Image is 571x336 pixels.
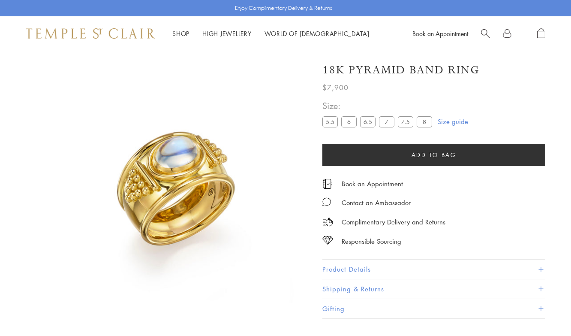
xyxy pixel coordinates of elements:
[412,150,457,160] span: Add to bag
[322,217,333,227] img: icon_delivery.svg
[341,116,357,127] label: 6
[481,28,490,39] a: Search
[342,236,401,247] div: Responsible Sourcing
[26,28,155,39] img: Temple St. Clair
[417,116,432,127] label: 8
[43,51,310,318] img: 18K Pyramid Band Ring
[342,217,445,227] p: Complimentary Delivery and Returns
[322,197,331,206] img: MessageIcon-01_2.svg
[342,197,411,208] div: Contact an Ambassador
[322,299,545,318] button: Gifting
[322,279,545,299] button: Shipping & Returns
[528,296,562,327] iframe: Gorgias live chat messenger
[172,29,189,38] a: ShopShop
[322,116,338,127] label: 5.5
[342,179,403,188] a: Book an Appointment
[322,260,545,279] button: Product Details
[322,236,333,245] img: icon_sourcing.svg
[322,82,349,93] span: $7,900
[322,99,436,113] span: Size:
[172,28,370,39] nav: Main navigation
[398,116,413,127] label: 7.5
[360,116,376,127] label: 6.5
[412,29,468,38] a: Book an Appointment
[537,28,545,39] a: Open Shopping Bag
[322,179,333,189] img: icon_appointment.svg
[322,63,480,78] h1: 18K Pyramid Band Ring
[202,29,252,38] a: High JewelleryHigh Jewellery
[264,29,370,38] a: World of [DEMOGRAPHIC_DATA]World of [DEMOGRAPHIC_DATA]
[322,144,545,166] button: Add to bag
[235,4,332,12] p: Enjoy Complimentary Delivery & Returns
[379,116,394,127] label: 7
[438,117,468,126] a: Size guide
